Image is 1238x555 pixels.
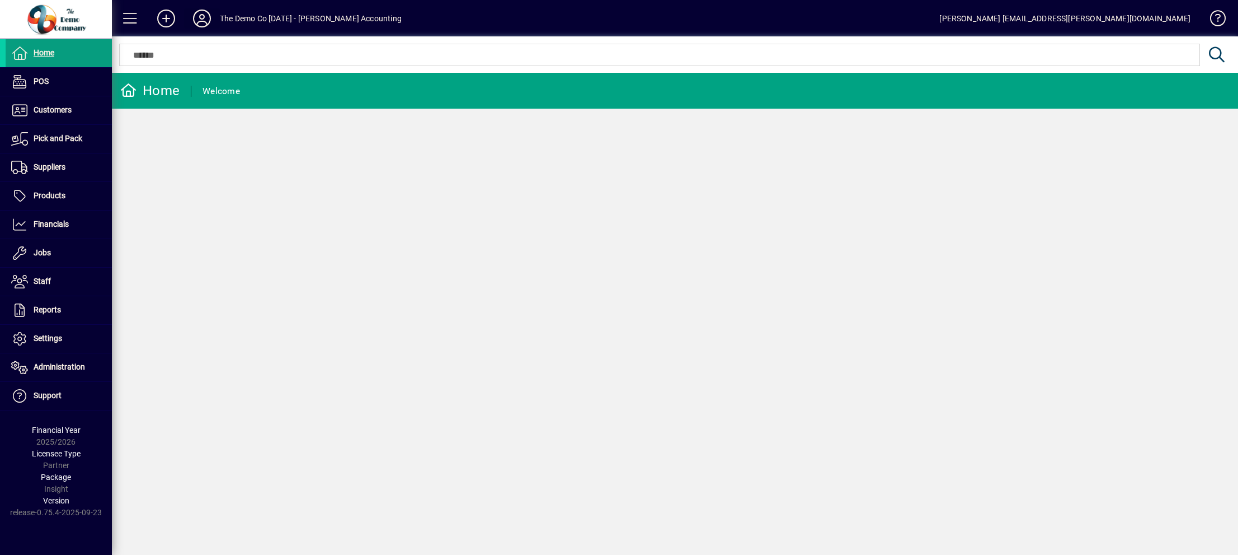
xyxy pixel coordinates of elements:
[6,182,112,210] a: Products
[120,82,180,100] div: Home
[34,77,49,86] span: POS
[32,449,81,458] span: Licensee Type
[34,248,51,257] span: Jobs
[148,8,184,29] button: Add
[34,391,62,400] span: Support
[34,220,69,228] span: Financials
[6,239,112,267] a: Jobs
[6,96,112,124] a: Customers
[34,162,65,171] span: Suppliers
[6,325,112,353] a: Settings
[6,353,112,381] a: Administration
[6,296,112,324] a: Reports
[939,10,1190,27] div: [PERSON_NAME] [EMAIL_ADDRESS][PERSON_NAME][DOMAIN_NAME]
[34,48,54,57] span: Home
[32,426,81,435] span: Financial Year
[34,334,62,343] span: Settings
[34,277,51,286] span: Staff
[6,268,112,296] a: Staff
[184,8,220,29] button: Profile
[220,10,402,27] div: The Demo Co [DATE] - [PERSON_NAME] Accounting
[6,153,112,181] a: Suppliers
[34,134,82,143] span: Pick and Pack
[43,496,69,505] span: Version
[6,211,112,239] a: Financials
[1202,2,1224,39] a: Knowledge Base
[34,191,65,200] span: Products
[6,68,112,96] a: POS
[34,305,61,314] span: Reports
[6,125,112,153] a: Pick and Pack
[34,105,72,114] span: Customers
[6,382,112,410] a: Support
[34,362,85,371] span: Administration
[203,82,240,100] div: Welcome
[41,473,71,482] span: Package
